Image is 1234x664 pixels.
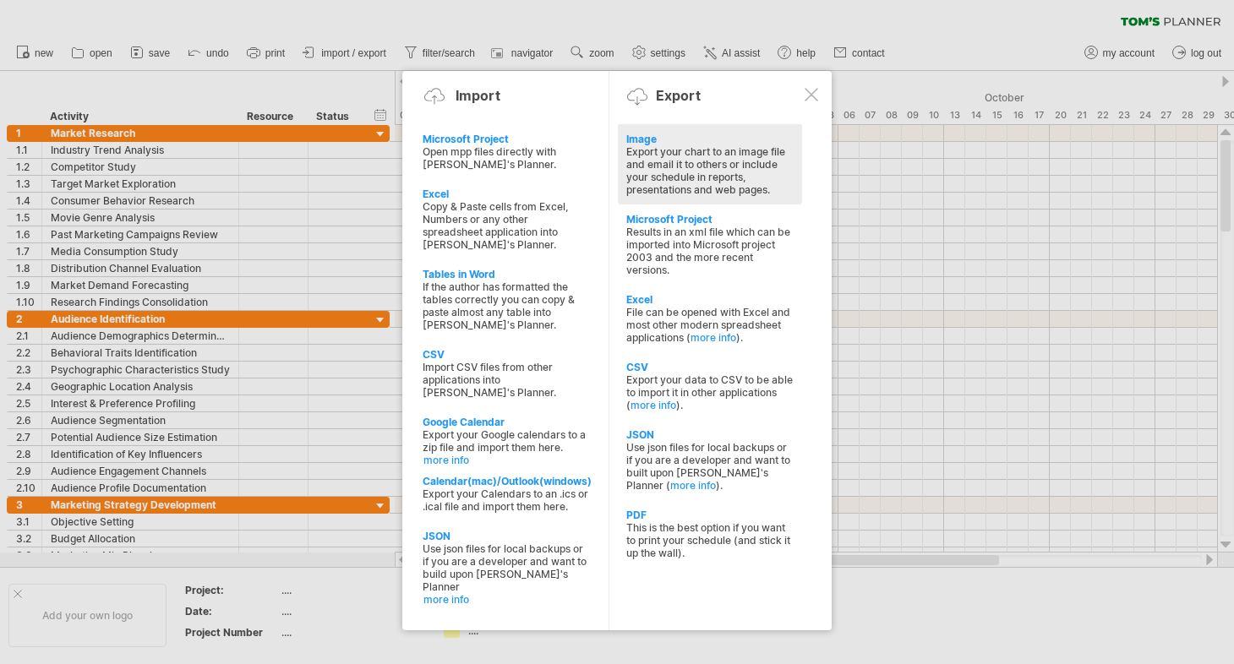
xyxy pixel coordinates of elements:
div: If the author has formatted the tables correctly you can copy & paste almost any table into [PERS... [423,280,590,331]
div: Copy & Paste cells from Excel, Numbers or any other spreadsheet application into [PERSON_NAME]'s ... [423,200,590,251]
a: more info [631,399,676,411]
div: Export your chart to an image file and email it to others or include your schedule in reports, pr... [626,145,794,196]
div: Import [456,87,500,104]
div: Export your data to CSV to be able to import it in other applications ( ). [626,373,794,411]
a: more info [423,593,591,606]
div: File can be opened with Excel and most other modern spreadsheet applications ( ). [626,306,794,344]
div: CSV [626,361,794,373]
div: PDF [626,509,794,521]
div: Image [626,133,794,145]
a: more info [670,479,716,492]
div: This is the best option if you want to print your schedule (and stick it up the wall). [626,521,794,559]
a: more info [423,454,591,466]
div: JSON [626,428,794,441]
a: more info [691,331,736,344]
div: Tables in Word [423,268,590,280]
div: Export [656,87,701,104]
div: Excel [626,293,794,306]
div: Microsoft Project [626,213,794,226]
div: Excel [423,188,590,200]
div: Results in an xml file which can be imported into Microsoft project 2003 and the more recent vers... [626,226,794,276]
div: Use json files for local backups or if you are a developer and want to built upon [PERSON_NAME]'s... [626,441,794,492]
